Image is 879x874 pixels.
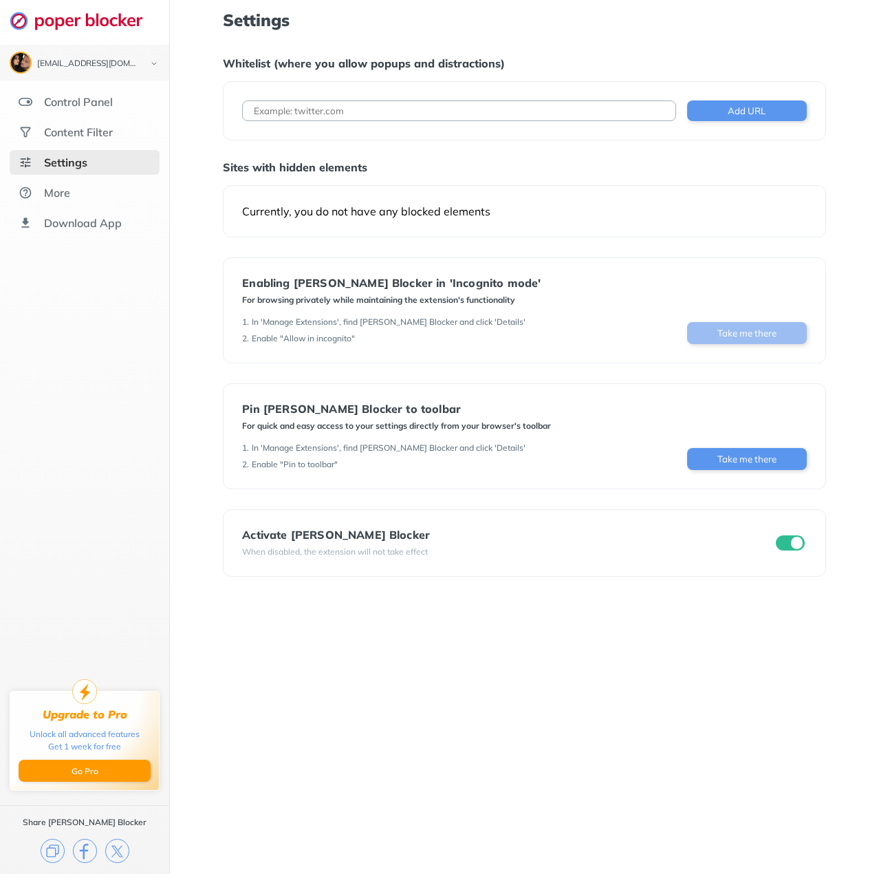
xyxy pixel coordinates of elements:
[44,95,113,109] div: Control Panel
[73,839,97,863] img: facebook.svg
[242,317,249,328] div: 1 .
[242,443,249,454] div: 1 .
[10,11,158,30] img: logo-webpage.svg
[242,546,430,557] div: When disabled, the extension will not take effect
[242,295,541,306] div: For browsing privately while maintaining the extension's functionality
[242,529,430,541] div: Activate [PERSON_NAME] Blocker
[30,728,140,740] div: Unlock all advanced features
[252,443,525,454] div: In 'Manage Extensions', find [PERSON_NAME] Blocker and click 'Details'
[242,277,541,289] div: Enabling [PERSON_NAME] Blocker in 'Incognito mode'
[223,160,825,174] div: Sites with hidden elements
[48,740,121,753] div: Get 1 week for free
[146,56,162,71] img: chevron-bottom-black.svg
[43,708,127,721] div: Upgrade to Pro
[41,839,65,863] img: copy.svg
[105,839,129,863] img: x.svg
[37,59,139,69] div: jackdrosario@gmail.com
[242,333,249,344] div: 2 .
[19,216,32,230] img: download-app.svg
[44,156,87,169] div: Settings
[44,186,70,200] div: More
[252,317,525,328] div: In 'Manage Extensions', find [PERSON_NAME] Blocker and click 'Details'
[687,322,807,344] button: Take me there
[242,403,551,415] div: Pin [PERSON_NAME] Blocker to toolbar
[242,459,249,470] div: 2 .
[11,53,30,72] img: ACg8ocIbNP_C3zFOLvaBqYGPuLWoNSHD9XY0d_MqrYv0qyvqQ30GR-rjbg=s96-c
[72,679,97,704] img: upgrade-to-pro.svg
[19,95,32,109] img: features.svg
[252,459,338,470] div: Enable "Pin to toolbar"
[44,216,122,230] div: Download App
[223,11,825,29] h1: Settings
[242,420,551,431] div: For quick and easy access to your settings directly from your browser's toolbar
[23,817,146,828] div: Share [PERSON_NAME] Blocker
[687,448,807,470] button: Take me there
[687,100,807,121] button: Add URL
[252,333,355,344] div: Enable "Allow in incognito"
[19,125,32,139] img: social.svg
[19,156,32,169] img: settings-selected.svg
[242,204,806,218] div: Currently, you do not have any blocked elements
[223,56,825,70] div: Whitelist (where you allow popups and distractions)
[44,125,113,139] div: Content Filter
[19,186,32,200] img: about.svg
[19,760,151,782] button: Go Pro
[242,100,675,121] input: Example: twitter.com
